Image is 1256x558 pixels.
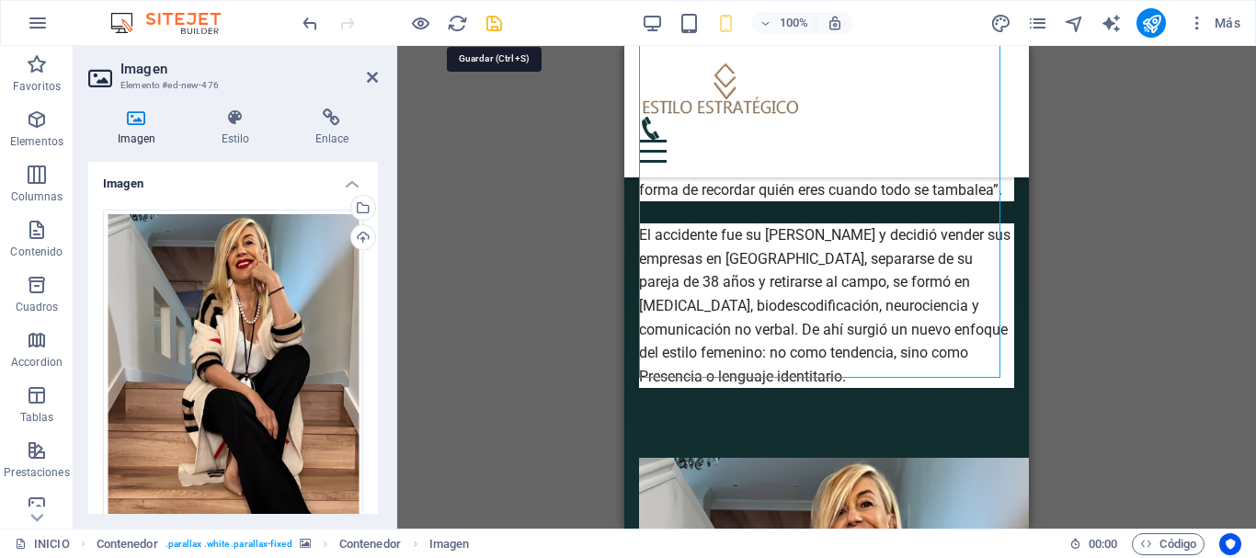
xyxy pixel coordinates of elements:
[1063,12,1085,34] button: navigator
[1089,533,1117,555] span: 00 00
[120,61,378,77] h2: Imagen
[1102,537,1104,551] span: :
[1219,533,1241,555] button: Usercentrics
[1136,8,1166,38] button: publish
[13,79,61,94] p: Favoritos
[106,12,244,34] img: Editor Logo
[827,15,843,31] i: Al redimensionar, ajustar el nivel de zoom automáticamente para ajustarse al dispositivo elegido.
[751,12,816,34] button: 100%
[4,465,69,480] p: Prestaciones
[429,533,470,555] span: Haz clic para seleccionar y doble clic para editar
[300,539,311,549] i: Este elemento contiene un fondo
[299,12,321,34] button: undo
[1181,8,1248,38] button: Más
[989,12,1011,34] button: design
[11,189,63,204] p: Columnas
[1188,14,1240,32] span: Más
[88,108,192,147] h4: Imagen
[446,12,468,34] button: reload
[1140,533,1196,555] span: Código
[10,245,63,259] p: Contenido
[1101,13,1122,34] i: AI Writer
[166,533,292,555] span: . parallax .white .parallax-fixed
[483,12,505,34] button: save
[447,13,468,34] i: Volver a cargar página
[97,533,158,555] span: Haz clic para seleccionar y doble clic para editar
[990,13,1011,34] i: Diseño (Ctrl+Alt+Y)
[1100,12,1122,34] button: text_generator
[10,134,63,149] p: Elementos
[1064,13,1085,34] i: Navegador
[409,12,431,34] button: Haz clic para salir del modo de previsualización y seguir editando
[339,533,401,555] span: Haz clic para seleccionar y doble clic para editar
[286,108,378,147] h4: Enlace
[300,13,321,34] i: Deshacer: Cambiar imagen (Ctrl+Z)
[1132,533,1205,555] button: Código
[1026,12,1048,34] button: pages
[779,12,808,34] h6: 100%
[88,162,378,195] h4: Imagen
[1141,13,1162,34] i: Publicar
[15,533,70,555] a: Haz clic para cancelar la selección y doble clic para abrir páginas
[1069,533,1118,555] h6: Tiempo de la sesión
[192,108,286,147] h4: Estilo
[16,300,59,314] p: Cuadros
[97,533,470,555] nav: breadcrumb
[120,77,341,94] h3: Elemento #ed-new-476
[20,410,54,425] p: Tablas
[11,355,63,370] p: Accordion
